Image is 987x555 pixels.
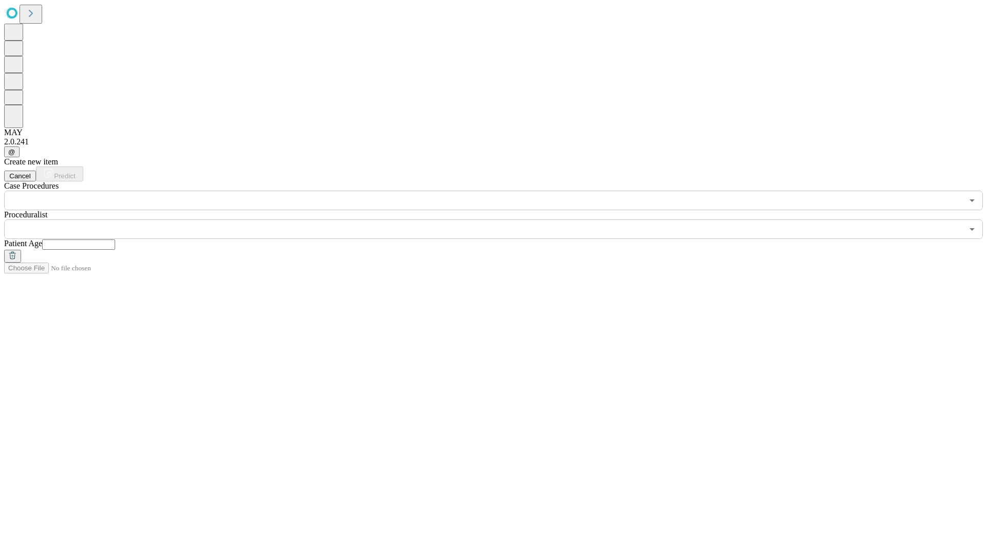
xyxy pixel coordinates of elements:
[8,148,15,156] span: @
[4,128,983,137] div: MAY
[36,166,83,181] button: Predict
[4,171,36,181] button: Cancel
[54,172,75,180] span: Predict
[4,210,47,219] span: Proceduralist
[4,181,59,190] span: Scheduled Procedure
[4,146,20,157] button: @
[965,222,979,236] button: Open
[4,157,58,166] span: Create new item
[4,239,42,248] span: Patient Age
[965,193,979,208] button: Open
[9,172,31,180] span: Cancel
[4,137,983,146] div: 2.0.241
